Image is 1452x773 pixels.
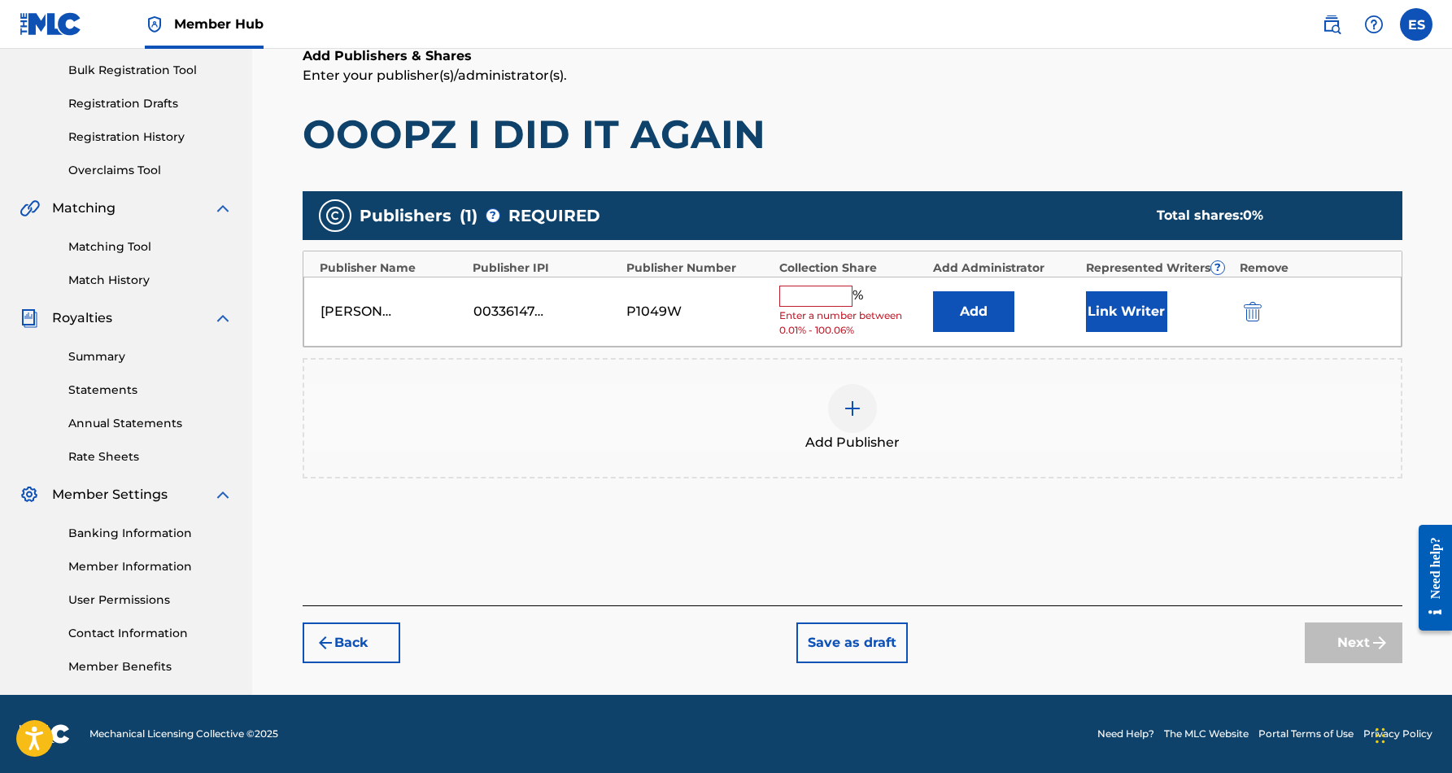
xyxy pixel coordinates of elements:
[68,525,233,542] a: Banking Information
[68,558,233,575] a: Member Information
[1400,8,1432,41] div: User Menu
[1243,207,1263,223] span: 0 %
[779,260,925,277] div: Collection Share
[68,162,233,179] a: Overclaims Tool
[1358,8,1390,41] div: Help
[325,206,345,225] img: publishers
[1363,727,1432,741] a: Privacy Policy
[213,199,233,218] img: expand
[1258,727,1354,741] a: Portal Terms of Use
[68,272,233,289] a: Match History
[1086,260,1232,277] div: Represented Writers
[68,129,233,146] a: Registration History
[1211,261,1224,274] span: ?
[52,199,116,218] span: Matching
[626,260,772,277] div: Publisher Number
[68,382,233,399] a: Statements
[303,110,1402,159] h1: OOOPZ I DID IT AGAIN
[52,308,112,328] span: Royalties
[1244,302,1262,321] img: 12a2ab48e56ec057fbd8.svg
[68,658,233,675] a: Member Benefits
[303,66,1402,85] p: Enter your publisher(s)/administrator(s).
[303,46,1402,66] h6: Add Publishers & Shares
[1364,15,1384,34] img: help
[89,727,278,741] span: Mechanical Licensing Collective © 2025
[52,485,168,504] span: Member Settings
[1406,511,1452,645] iframe: Resource Center
[20,724,70,744] img: logo
[303,622,400,663] button: Back
[1322,15,1341,34] img: search
[68,448,233,465] a: Rate Sheets
[843,399,862,418] img: add
[316,633,335,653] img: 7ee5dd4eb1f8a8e3ef2f.svg
[20,485,39,504] img: Member Settings
[796,622,908,663] button: Save as draft
[68,415,233,432] a: Annual Statements
[1371,695,1452,773] iframe: Chat Widget
[508,203,600,228] span: REQUIRED
[320,260,465,277] div: Publisher Name
[933,260,1079,277] div: Add Administrator
[68,348,233,365] a: Summary
[486,209,499,222] span: ?
[1157,206,1370,225] div: Total shares:
[68,62,233,79] a: Bulk Registration Tool
[1097,727,1154,741] a: Need Help?
[174,15,264,33] span: Member Hub
[1086,291,1167,332] button: Link Writer
[145,15,164,34] img: Top Rightsholder
[1240,260,1385,277] div: Remove
[1315,8,1348,41] a: Public Search
[68,238,233,255] a: Matching Tool
[460,203,477,228] span: ( 1 )
[779,308,924,338] span: Enter a number between 0.01% - 100.06%
[852,286,867,307] span: %
[20,308,39,328] img: Royalties
[473,260,618,277] div: Publisher IPI
[68,592,233,609] a: User Permissions
[68,625,233,642] a: Contact Information
[805,433,900,452] span: Add Publisher
[1376,711,1385,760] div: Drag
[68,95,233,112] a: Registration Drafts
[360,203,451,228] span: Publishers
[213,485,233,504] img: expand
[1164,727,1249,741] a: The MLC Website
[20,12,82,36] img: MLC Logo
[933,291,1014,332] button: Add
[213,308,233,328] img: expand
[20,199,40,218] img: Matching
